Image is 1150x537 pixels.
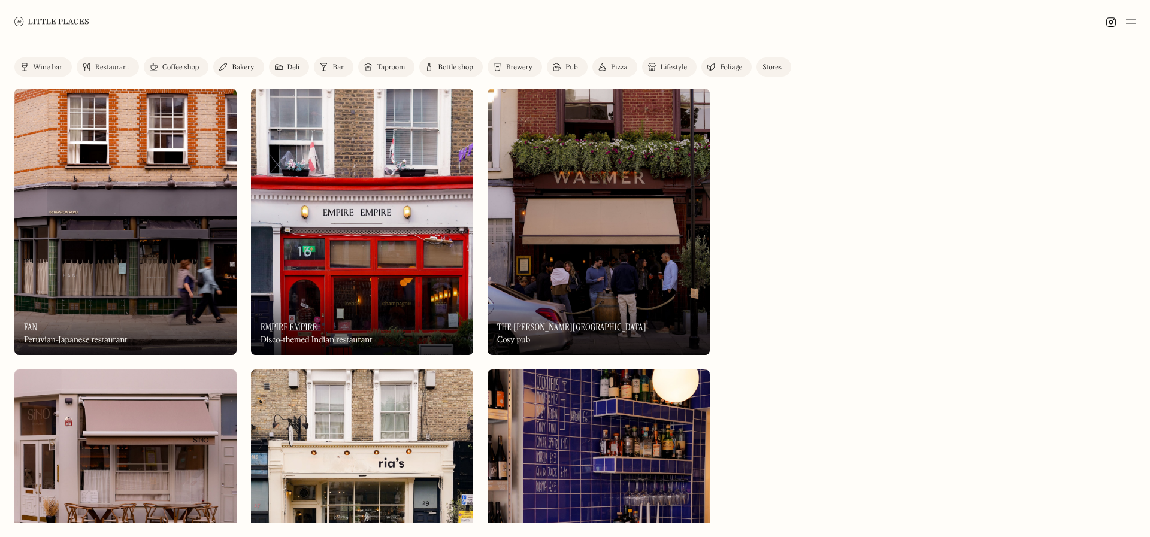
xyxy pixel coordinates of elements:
div: Pizza [611,64,628,71]
img: Empire Empire [251,89,473,355]
div: Coffee shop [162,64,199,71]
div: Foliage [720,64,742,71]
a: Pub [547,57,588,77]
img: Fan [14,89,237,355]
h3: Empire Empire [261,321,317,333]
div: Pub [565,64,578,71]
div: Restaurant [95,64,129,71]
div: Bakery [232,64,254,71]
h3: The [PERSON_NAME][GEOGRAPHIC_DATA] [497,321,646,333]
a: Empire EmpireEmpire EmpireEmpire EmpireDisco-themed Indian restaurant [251,89,473,355]
a: Taproom [358,57,414,77]
a: Bottle shop [419,57,483,77]
a: FanFanFanPeruvian-Japanese restaurant [14,89,237,355]
a: Stores [756,57,791,77]
a: Restaurant [77,57,139,77]
div: Peruvian-Japanese restaurant [24,335,128,345]
div: Disco-themed Indian restaurant [261,335,372,345]
a: Deli [269,57,310,77]
div: Wine bar [33,64,62,71]
div: Taproom [377,64,405,71]
a: Bar [314,57,353,77]
div: Deli [287,64,300,71]
div: Bottle shop [438,64,473,71]
a: Coffee shop [144,57,208,77]
a: Pizza [592,57,637,77]
a: Lifestyle [642,57,697,77]
img: The Walmer Castle [488,89,710,355]
div: Lifestyle [661,64,687,71]
a: Bakery [213,57,264,77]
div: Stores [762,64,782,71]
a: Wine bar [14,57,72,77]
div: Brewery [506,64,532,71]
a: The Walmer CastleThe Walmer CastleThe [PERSON_NAME][GEOGRAPHIC_DATA]Cosy pub [488,89,710,355]
a: Brewery [488,57,542,77]
h3: Fan [24,321,37,333]
a: Foliage [701,57,752,77]
div: Bar [332,64,344,71]
div: Cosy pub [497,335,530,345]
